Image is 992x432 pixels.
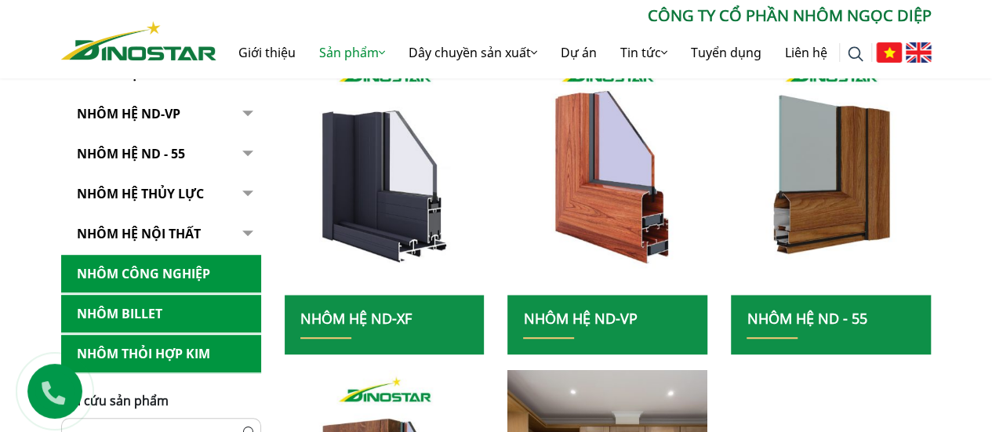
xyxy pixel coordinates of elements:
a: NHÔM HỆ ND - 55 [747,309,867,328]
a: Nhôm hệ thủy lực [61,175,261,213]
img: nhom xay dung [284,50,484,295]
img: English [906,42,932,63]
a: Dự án [549,27,609,78]
a: Nhôm Hệ ND-XF [300,309,412,328]
img: search [848,46,863,62]
a: nhom xay dung [285,50,485,295]
a: NHÔM HỆ ND - 55 [61,135,261,173]
a: Giới thiệu [227,27,307,78]
img: Tiếng Việt [876,42,902,63]
a: Liên hệ [773,27,839,78]
img: nhom xay dung [507,50,707,295]
a: Dây chuyền sản xuất [397,27,549,78]
a: Nhôm Hệ ND-VP [61,95,261,133]
a: Nhôm Hệ ND-VP [523,309,637,328]
a: Tuyển dụng [679,27,773,78]
img: Nhôm Dinostar [61,21,216,60]
a: Nhôm Công nghiệp [61,255,261,293]
a: Tin tức [609,27,679,78]
a: Nhôm Thỏi hợp kim [61,335,261,373]
p: CÔNG TY CỔ PHẦN NHÔM NGỌC DIỆP [216,4,932,27]
a: Nhôm hệ nội thất [61,215,261,253]
a: Sản phẩm [307,27,397,78]
span: Tra cứu sản phẩm [61,392,169,409]
a: Nhôm Billet [61,295,261,333]
img: nhom xay dung [731,50,931,295]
